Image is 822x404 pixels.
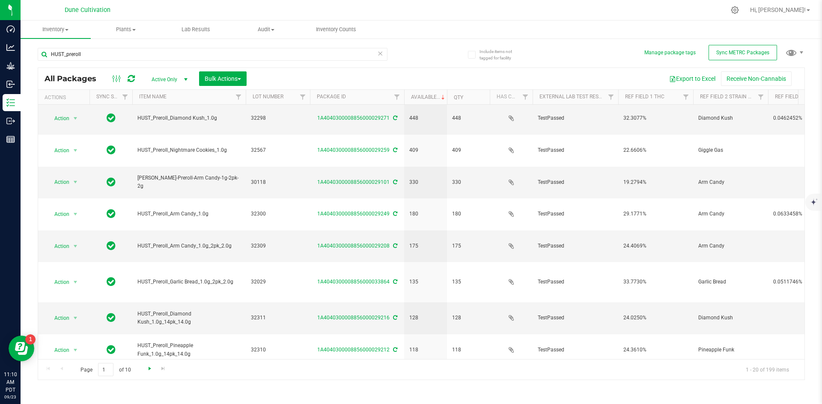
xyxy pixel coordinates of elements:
[317,94,346,100] a: Package ID
[21,26,91,33] span: Inventory
[317,211,390,217] a: 1A4040300008856000029249
[454,94,463,100] a: Qty
[47,112,70,124] span: Action
[409,146,442,154] span: 409
[409,314,442,322] span: 128
[47,276,70,288] span: Action
[452,178,485,186] span: 330
[317,347,390,353] a: 1A4040300008856000029212
[96,94,129,100] a: Sync Status
[623,314,688,322] span: 24.0250%
[538,210,613,218] span: TestPassed
[70,276,81,288] span: select
[750,6,806,13] span: Hi, [PERSON_NAME]!
[6,43,15,52] inline-svg: Analytics
[47,208,70,220] span: Action
[45,74,105,83] span: All Packages
[231,26,301,33] span: Audit
[409,346,442,354] span: 118
[47,176,70,188] span: Action
[538,146,613,154] span: TestPassed
[47,312,70,324] span: Action
[65,6,110,14] span: Dune Cultivation
[452,314,485,322] span: 128
[91,26,161,33] span: Plants
[91,21,161,38] a: Plants
[604,90,618,104] a: Filter
[137,174,241,190] span: [PERSON_NAME]-Preroll-Arm Candy-1g-2pk-2g
[70,240,81,252] span: select
[47,240,70,252] span: Action
[70,312,81,324] span: select
[205,75,241,82] span: Bulk Actions
[739,363,796,376] span: 1 - 20 of 199 items
[623,178,688,186] span: 19.2794%
[754,90,768,104] a: Filter
[157,363,170,375] a: Go to the last page
[698,314,763,322] span: Diamond Kush
[301,21,371,38] a: Inventory Counts
[73,363,138,376] span: Page of 10
[70,144,81,156] span: select
[623,146,688,154] span: 22.6606%
[25,334,36,345] iframe: Resource center unread badge
[6,25,15,33] inline-svg: Dashboard
[479,48,522,61] span: Include items not tagged for facility
[251,278,305,286] span: 32029
[538,346,613,354] span: TestPassed
[392,211,397,217] span: Sync from Compliance System
[392,279,397,285] span: Sync from Compliance System
[317,279,390,285] a: 1A4040300008856000033864
[70,344,81,356] span: select
[232,90,246,104] a: Filter
[251,146,305,154] span: 32567
[490,90,533,105] th: Has COA
[251,346,305,354] span: 32310
[452,346,485,354] span: 118
[538,178,613,186] span: TestPassed
[390,90,404,104] a: Filter
[709,45,777,60] button: Sync METRC Packages
[664,71,721,86] button: Export to Excel
[6,135,15,144] inline-svg: Reports
[452,146,485,154] span: 409
[538,114,613,122] span: TestPassed
[199,71,247,86] button: Bulk Actions
[107,344,116,356] span: In Sync
[137,278,241,286] span: HUST_Preroll_Garlic Bread_1.0g_2pk_2.0g
[107,112,116,124] span: In Sync
[623,210,688,218] span: 29.1771%
[623,346,688,354] span: 24.3610%
[251,314,305,322] span: 32311
[9,336,34,361] iframe: Resource center
[6,62,15,70] inline-svg: Grow
[409,178,442,186] span: 330
[107,144,116,156] span: In Sync
[296,90,310,104] a: Filter
[452,210,485,218] span: 180
[317,315,390,321] a: 1A4040300008856000029216
[409,278,442,286] span: 135
[625,94,664,100] a: Ref Field 1 THC
[775,94,814,100] a: Ref Field 3 CBD
[716,50,769,56] span: Sync METRC Packages
[21,21,91,38] a: Inventory
[6,117,15,125] inline-svg: Outbound
[679,90,693,104] a: Filter
[409,242,442,250] span: 175
[700,94,762,100] a: Ref Field 2 Strain Name
[251,242,305,250] span: 32309
[98,363,113,376] input: 1
[304,26,368,33] span: Inventory Counts
[698,242,763,250] span: Arm Candy
[107,312,116,324] span: In Sync
[137,210,241,218] span: HUST_Preroll_Arm Candy_1.0g
[518,90,533,104] a: Filter
[409,114,442,122] span: 448
[698,114,763,122] span: Diamond Kush
[231,21,301,38] a: Audit
[251,114,305,122] span: 32298
[137,242,241,250] span: HUST_Preroll_Arm Candy_1.0g_2pk_2.0g
[107,176,116,188] span: In Sync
